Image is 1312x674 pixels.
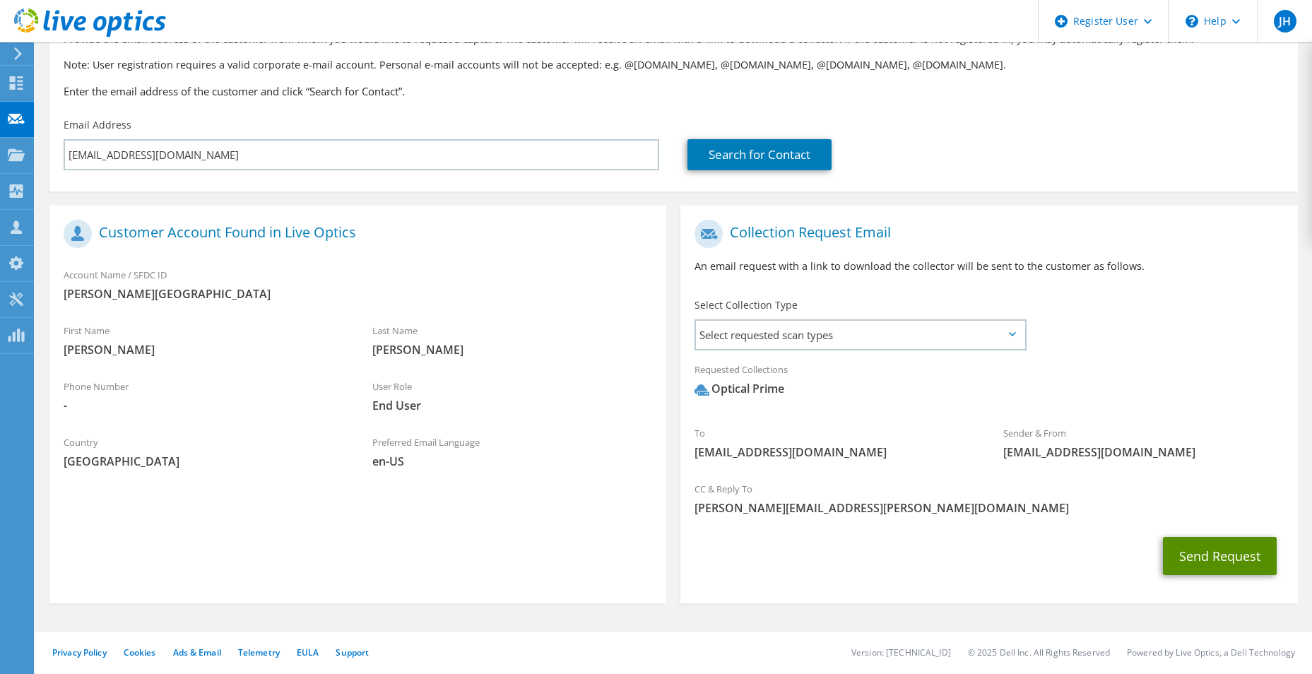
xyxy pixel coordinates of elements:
div: Country [49,427,358,476]
li: © 2025 Dell Inc. All Rights Reserved [968,646,1110,658]
label: Select Collection Type [695,298,798,312]
div: Phone Number [49,372,358,420]
span: [GEOGRAPHIC_DATA] [64,454,344,469]
h3: Enter the email address of the customer and click “Search for Contact”. [64,83,1284,99]
span: - [64,398,344,413]
span: [PERSON_NAME] [64,342,344,357]
a: Support [336,646,369,658]
h1: Collection Request Email [695,220,1276,248]
span: [EMAIL_ADDRESS][DOMAIN_NAME] [1003,444,1284,460]
p: An email request with a link to download the collector will be sent to the customer as follows. [695,259,1283,274]
li: Powered by Live Optics, a Dell Technology [1127,646,1295,658]
a: Ads & Email [173,646,221,658]
span: Select requested scan types [696,321,1024,349]
div: Preferred Email Language [358,427,667,476]
span: [PERSON_NAME] [372,342,653,357]
label: Email Address [64,118,131,132]
div: Sender & From [989,418,1298,467]
a: Privacy Policy [52,646,107,658]
span: JH [1274,10,1296,32]
span: en-US [372,454,653,469]
div: To [680,418,989,467]
span: [EMAIL_ADDRESS][DOMAIN_NAME] [695,444,975,460]
div: User Role [358,372,667,420]
svg: \n [1186,15,1198,28]
span: [PERSON_NAME][GEOGRAPHIC_DATA] [64,286,652,302]
div: Optical Prime [695,381,784,397]
a: Cookies [124,646,156,658]
div: CC & Reply To [680,474,1297,523]
div: Requested Collections [680,355,1297,411]
a: Telemetry [238,646,280,658]
span: [PERSON_NAME][EMAIL_ADDRESS][PERSON_NAME][DOMAIN_NAME] [695,500,1283,516]
div: Last Name [358,316,667,365]
div: First Name [49,316,358,365]
div: Account Name / SFDC ID [49,260,666,309]
a: Search for Contact [687,139,832,170]
p: Note: User registration requires a valid corporate e-mail account. Personal e-mail accounts will ... [64,57,1284,73]
span: End User [372,398,653,413]
li: Version: [TECHNICAL_ID] [851,646,951,658]
h1: Customer Account Found in Live Optics [64,220,645,248]
button: Send Request [1163,537,1277,575]
a: EULA [297,646,319,658]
